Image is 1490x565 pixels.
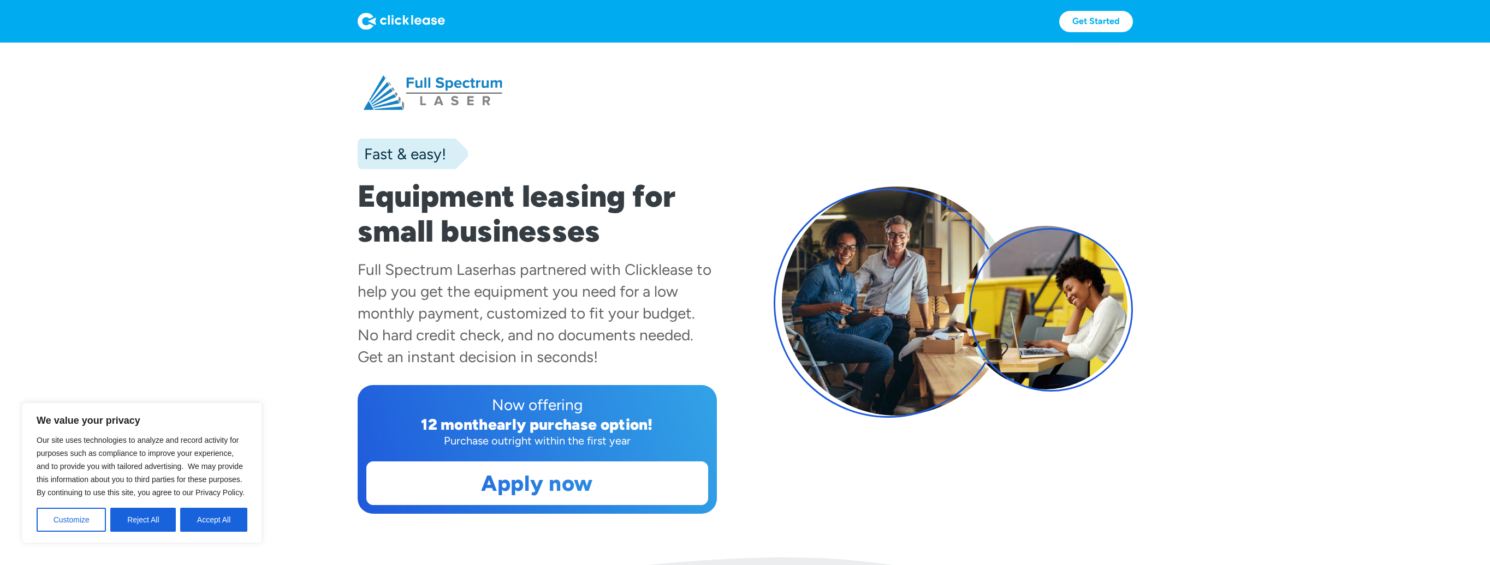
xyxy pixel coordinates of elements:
div: Fast & easy! [358,143,446,165]
div: Full Spectrum Laser [358,260,492,279]
span: Our site uses technologies to analyze and record activity for purposes such as compliance to impr... [37,436,245,497]
img: A man and a woman sitting in a warehouse or shipping center. [782,187,1011,416]
img: A woman sitting at her computer outside. [964,226,1127,389]
img: Logo [358,13,445,30]
button: Accept All [180,508,247,532]
p: We value your privacy [37,414,247,427]
div: 12 month [421,415,488,434]
h1: Equipment leasing for small businesses [358,179,717,249]
div: has partnered with Clicklease to help you get the equipment you need for a low monthly payment, c... [358,260,711,366]
a: Apply now [367,462,708,504]
div: Purchase outright within the first year [366,433,708,448]
button: Customize [37,508,106,532]
div: early purchase option! [488,415,653,434]
button: Reject All [110,508,176,532]
div: We value your privacy [22,402,262,543]
div: Now offering [366,394,708,416]
a: Get Started [1059,11,1133,32]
